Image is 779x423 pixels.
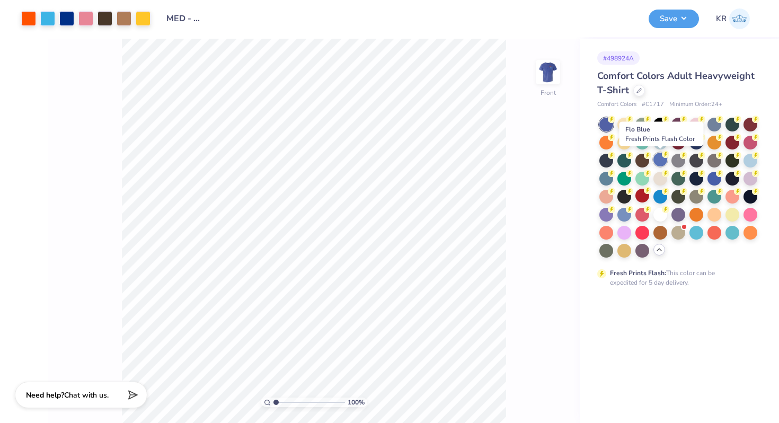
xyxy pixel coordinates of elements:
span: Comfort Colors Adult Heavyweight T-Shirt [597,69,755,96]
span: KR [716,13,727,25]
input: Untitled Design [158,8,210,29]
div: # 498924A [597,51,640,65]
span: Minimum Order: 24 + [669,100,722,109]
span: Fresh Prints Flash Color [625,135,695,143]
button: Save [649,10,699,28]
span: Comfort Colors [597,100,636,109]
a: KR [716,8,750,29]
span: 100 % [348,398,365,407]
strong: Fresh Prints Flash: [610,269,666,277]
div: This color can be expedited for 5 day delivery. [610,268,740,287]
img: Kaylee Rivera [729,8,750,29]
span: # C1717 [642,100,664,109]
div: Front [541,88,556,98]
span: Chat with us. [64,390,109,400]
div: Flo Blue [619,122,704,146]
strong: Need help? [26,390,64,400]
img: Front [537,61,559,83]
